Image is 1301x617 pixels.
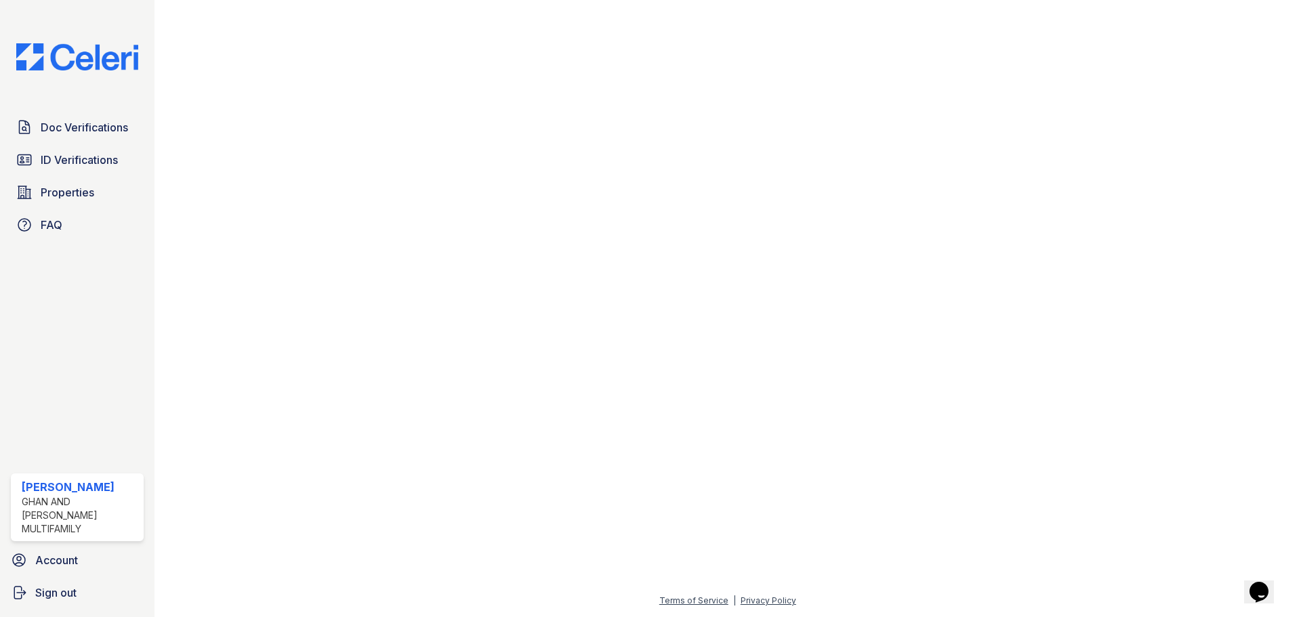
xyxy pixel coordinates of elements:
span: FAQ [41,217,62,233]
a: Doc Verifications [11,114,144,141]
img: CE_Logo_Blue-a8612792a0a2168367f1c8372b55b34899dd931a85d93a1a3d3e32e68fde9ad4.png [5,43,149,70]
a: FAQ [11,211,144,238]
div: Ghan and [PERSON_NAME] Multifamily [22,495,138,536]
a: ID Verifications [11,146,144,173]
span: Account [35,552,78,568]
span: ID Verifications [41,152,118,168]
span: Sign out [35,584,77,601]
iframe: chat widget [1244,563,1287,603]
a: Terms of Service [659,595,728,605]
div: [PERSON_NAME] [22,479,138,495]
a: Properties [11,179,144,206]
a: Account [5,547,149,574]
span: Properties [41,184,94,200]
a: Privacy Policy [741,595,796,605]
div: | [733,595,736,605]
span: Doc Verifications [41,119,128,135]
a: Sign out [5,579,149,606]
